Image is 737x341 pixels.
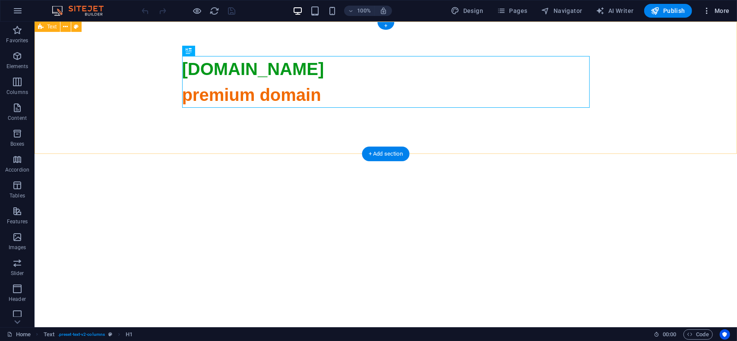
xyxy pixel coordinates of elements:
[380,7,387,15] i: On resize automatically adjust zoom level to fit chosen device.
[9,192,25,199] p: Tables
[651,6,685,15] span: Publish
[44,329,54,340] span: Click to select. Double-click to edit
[377,22,394,30] div: +
[541,6,582,15] span: Navigator
[6,37,28,44] p: Favorites
[108,332,112,337] i: This element is a customizable preset
[538,4,586,18] button: Navigator
[448,4,487,18] div: Design (Ctrl+Alt+Y)
[702,6,730,15] span: More
[44,329,133,340] nav: breadcrumb
[497,6,527,15] span: Pages
[596,6,634,15] span: AI Writer
[50,6,114,16] img: Editor Logo
[47,24,57,29] span: Text
[7,218,28,225] p: Features
[448,4,487,18] button: Design
[654,329,677,340] h6: Session time
[210,6,220,16] i: Reload page
[6,63,28,70] p: Elements
[663,329,676,340] span: 00 00
[493,4,531,18] button: Pages
[8,115,27,122] p: Content
[58,329,105,340] span: . preset-text-v2-columns
[9,244,26,251] p: Images
[344,6,375,16] button: 100%
[192,6,202,16] button: Click here to leave preview mode and continue editing
[11,270,24,277] p: Slider
[644,4,692,18] button: Publish
[9,296,26,303] p: Header
[209,6,220,16] button: reload
[126,329,133,340] span: Click to select. Double-click to edit
[720,329,730,340] button: Usercentrics
[7,329,31,340] a: Click to cancel selection. Double-click to open Pages
[687,329,709,340] span: Code
[669,331,670,338] span: :
[357,6,371,16] h6: 100%
[6,89,28,96] p: Columns
[683,329,713,340] button: Code
[699,4,733,18] button: More
[10,141,25,147] p: Boxes
[362,147,410,161] div: + Add section
[593,4,637,18] button: AI Writer
[451,6,484,15] span: Design
[5,166,29,173] p: Accordion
